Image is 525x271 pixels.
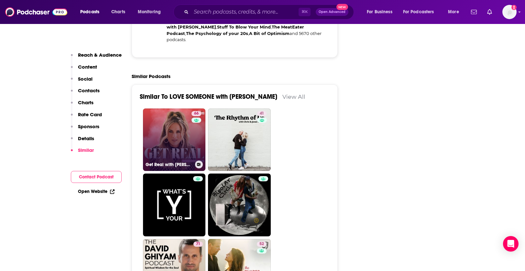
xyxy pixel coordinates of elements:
[76,7,108,17] button: open menu
[443,7,467,17] button: open menu
[502,5,517,19] img: User Profile
[259,241,264,247] span: 52
[78,64,97,70] p: Content
[132,73,170,79] h2: Similar Podcasts
[133,7,169,17] button: open menu
[71,76,93,88] button: Social
[107,7,129,17] a: Charts
[71,147,94,159] button: Similar
[502,5,517,19] button: Show profile menu
[71,135,94,147] button: Details
[146,162,192,167] h3: Get Real with [PERSON_NAME]
[399,7,443,17] button: open menu
[257,111,267,116] a: 41
[319,10,345,14] span: Open Advanced
[299,8,311,16] span: ⌘ K
[468,6,479,17] a: Show notifications dropdown
[208,108,271,171] a: 41
[216,24,217,29] span: ,
[260,110,264,117] span: 41
[140,93,277,101] a: Similar To LOVE SOMEONE with [PERSON_NAME]
[503,236,519,252] div: Open Intercom Messenger
[71,87,100,99] button: Contacts
[448,7,459,17] span: More
[78,189,115,194] a: Open Website
[502,5,517,19] span: Logged in as shcarlos
[71,99,93,111] button: Charts
[71,171,122,183] button: Contact Podcast
[403,7,434,17] span: For Podcasters
[78,135,94,141] p: Details
[78,52,122,58] p: Reach & Audience
[271,24,272,29] span: ,
[111,7,125,17] span: Charts
[316,8,348,16] button: Open AdvancedNew
[167,24,304,36] a: The MeatEater Podcast
[78,123,99,130] p: Sponsors
[138,7,161,17] span: Monitoring
[71,52,122,64] button: Reach & Audience
[282,93,305,100] a: View All
[71,111,102,123] button: Rate Card
[71,123,99,135] button: Sponsors
[257,242,267,247] a: 52
[248,31,249,36] span: ,
[191,7,299,17] input: Search podcasts, credits, & more...
[186,31,248,36] a: The Psychology of your 20s
[80,7,99,17] span: Podcasts
[191,111,201,116] a: 66
[193,242,203,247] a: 71
[336,4,348,10] span: New
[167,5,332,43] div: A podcast network featuring and 5670 other podcasts.
[367,7,392,17] span: For Business
[78,111,102,118] p: Rate Card
[78,76,93,82] p: Social
[185,31,186,36] span: ,
[362,7,400,17] button: open menu
[485,6,495,17] a: Show notifications dropdown
[249,31,290,36] a: A Bit of Optimism
[180,5,360,19] div: Search podcasts, credits, & more...
[217,24,271,29] a: Stuff To Blow Your Mind
[78,147,94,153] p: Similar
[143,108,206,171] a: 66Get Real with [PERSON_NAME]
[194,110,199,117] span: 66
[78,87,100,94] p: Contacts
[71,64,97,76] button: Content
[5,6,67,18] img: Podchaser - Follow, Share and Rate Podcasts
[196,241,200,247] span: 71
[511,5,517,10] svg: Add a profile image
[78,99,93,106] p: Charts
